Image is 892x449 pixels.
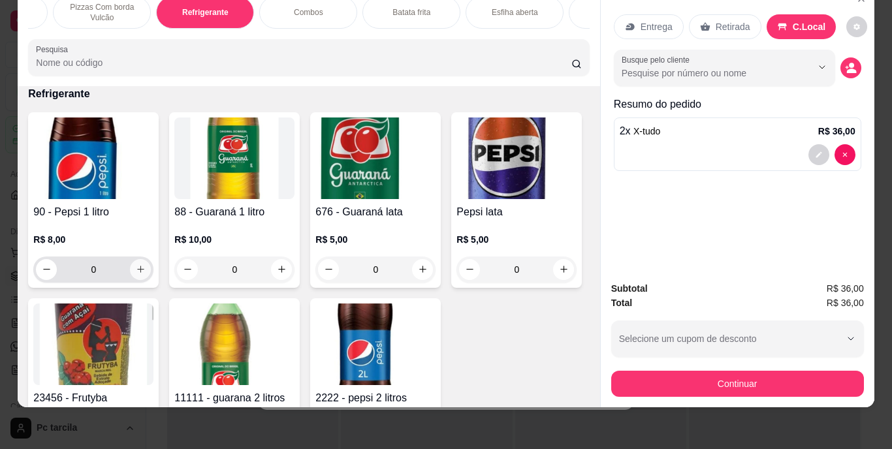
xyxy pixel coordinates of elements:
p: C.Local [793,20,826,33]
button: decrease-product-quantity [36,259,57,280]
p: Combos [294,7,323,18]
p: R$ 5,00 [315,233,436,246]
h4: Pepsi lata [456,204,577,220]
span: R$ 36,00 [827,296,864,310]
h4: 23456 - Frutyba [33,390,153,406]
img: product-image [315,117,436,199]
img: product-image [174,303,295,385]
strong: Subtotal [611,283,648,294]
button: decrease-product-quantity [840,57,861,78]
button: decrease-product-quantity [846,16,867,37]
p: Refrigerante [182,7,229,18]
h4: 88 - Guaraná 1 litro [174,204,295,220]
button: decrease-product-quantity [177,259,198,280]
p: Resumo do pedido [614,97,861,112]
p: 2 x [620,123,661,139]
p: Pizzas Com borda Vulcão [64,2,140,23]
input: Pesquisa [36,56,571,69]
img: product-image [315,303,436,385]
p: Batata frita [392,7,430,18]
img: product-image [33,117,153,199]
button: Selecione um cupom de desconto [611,320,864,357]
button: decrease-product-quantity [459,259,480,280]
button: Continuar [611,371,864,397]
button: decrease-product-quantity [808,144,829,165]
p: R$ 5,00 [456,233,577,246]
label: Pesquisa [36,44,72,55]
h4: 11111 - guarana 2 litros [174,390,295,406]
span: R$ 36,00 [827,281,864,296]
p: R$ 10,00 [174,233,295,246]
p: Retirada [716,20,750,33]
p: Esfiha aberta [492,7,538,18]
button: Show suggestions [812,57,833,78]
button: decrease-product-quantity [318,259,339,280]
img: product-image [33,303,153,385]
p: Refrigerante [28,86,589,102]
label: Busque pelo cliente [622,54,694,65]
h4: 90 - Pepsi 1 litro [33,204,153,220]
p: Entrega [641,20,673,33]
p: R$ 8,00 [33,233,153,246]
button: increase-product-quantity [553,259,574,280]
img: product-image [174,117,295,199]
span: X-tudo [633,126,660,136]
strong: Total [611,298,632,308]
button: increase-product-quantity [271,259,292,280]
h4: 2222 - pepsi 2 litros [315,390,436,406]
p: R$ 36,00 [818,125,855,138]
input: Busque pelo cliente [622,67,791,80]
button: increase-product-quantity [130,259,151,280]
button: increase-product-quantity [412,259,433,280]
img: product-image [456,117,577,199]
button: decrease-product-quantity [835,144,855,165]
h4: 676 - Guaraná lata [315,204,436,220]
